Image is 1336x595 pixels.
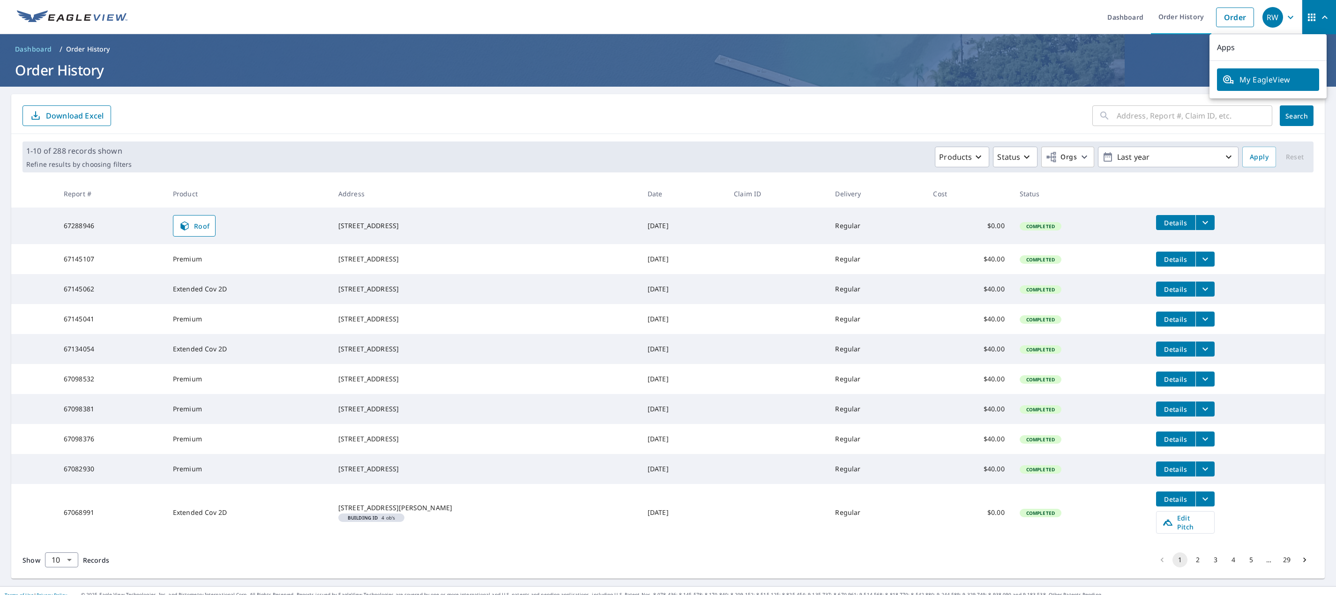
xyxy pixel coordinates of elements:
[828,304,925,334] td: Regular
[1242,147,1276,167] button: Apply
[1156,215,1195,230] button: detailsBtn-67288946
[1244,552,1259,567] button: Go to page 5
[1162,495,1190,504] span: Details
[1021,316,1060,323] span: Completed
[925,394,1012,424] td: $40.00
[1021,346,1060,353] span: Completed
[11,42,1325,57] nav: breadcrumb
[828,454,925,484] td: Regular
[165,424,331,454] td: Premium
[1156,372,1195,387] button: detailsBtn-67098532
[1156,491,1195,506] button: detailsBtn-67068991
[22,105,111,126] button: Download Excel
[1216,7,1254,27] a: Order
[640,334,726,364] td: [DATE]
[17,10,127,24] img: EV Logo
[11,42,56,57] a: Dashboard
[165,304,331,334] td: Premium
[1250,151,1269,163] span: Apply
[1021,436,1060,443] span: Completed
[640,244,726,274] td: [DATE]
[1021,376,1060,383] span: Completed
[1195,215,1215,230] button: filesDropdownBtn-67288946
[828,244,925,274] td: Regular
[56,208,165,244] td: 67288946
[925,304,1012,334] td: $40.00
[1209,34,1327,61] p: Apps
[165,364,331,394] td: Premium
[338,434,633,444] div: [STREET_ADDRESS]
[925,454,1012,484] td: $40.00
[1195,252,1215,267] button: filesDropdownBtn-67145107
[925,180,1012,208] th: Cost
[1195,402,1215,416] button: filesDropdownBtn-67098381
[726,180,828,208] th: Claim ID
[1021,466,1060,473] span: Completed
[640,484,726,541] td: [DATE]
[1162,345,1190,354] span: Details
[1226,552,1241,567] button: Go to page 4
[1172,552,1187,567] button: page 1
[1195,491,1215,506] button: filesDropdownBtn-67068991
[1153,552,1314,567] nav: pagination navigation
[640,454,726,484] td: [DATE]
[1208,552,1223,567] button: Go to page 3
[331,180,640,208] th: Address
[66,45,110,54] p: Order History
[165,274,331,304] td: Extended Cov 2D
[1195,431,1215,446] button: filesDropdownBtn-67098376
[1041,147,1094,167] button: Orgs
[925,334,1012,364] td: $40.00
[56,304,165,334] td: 67145041
[26,160,132,169] p: Refine results by choosing filters
[1190,552,1205,567] button: Go to page 2
[56,484,165,541] td: 67068991
[338,221,633,231] div: [STREET_ADDRESS]
[56,394,165,424] td: 67098381
[1223,74,1314,85] span: My EagleView
[1162,513,1209,531] span: Edit Pitch
[165,454,331,484] td: Premium
[1156,511,1215,534] a: Edit Pitch
[1195,342,1215,357] button: filesDropdownBtn-67134054
[1156,402,1195,416] button: detailsBtn-67098381
[179,220,210,231] span: Roof
[338,404,633,414] div: [STREET_ADDRESS]
[640,424,726,454] td: [DATE]
[1156,252,1195,267] button: detailsBtn-67145107
[1162,375,1190,384] span: Details
[165,180,331,208] th: Product
[1195,312,1215,327] button: filesDropdownBtn-67145041
[46,111,104,121] p: Download Excel
[1162,218,1190,227] span: Details
[1287,112,1306,120] span: Search
[83,556,109,565] span: Records
[173,215,216,237] a: Roof
[640,274,726,304] td: [DATE]
[925,274,1012,304] td: $40.00
[1195,461,1215,476] button: filesDropdownBtn-67082930
[925,424,1012,454] td: $40.00
[828,180,925,208] th: Delivery
[1021,223,1060,230] span: Completed
[1280,105,1314,126] button: Search
[165,334,331,364] td: Extended Cov 2D
[828,394,925,424] td: Regular
[45,552,78,567] div: Show 10 records
[56,424,165,454] td: 67098376
[1195,372,1215,387] button: filesDropdownBtn-67098532
[828,274,925,304] td: Regular
[828,424,925,454] td: Regular
[1156,461,1195,476] button: detailsBtn-67082930
[1162,315,1190,324] span: Details
[165,484,331,541] td: Extended Cov 2D
[348,515,378,520] em: Building ID
[1279,552,1294,567] button: Go to page 29
[925,484,1012,541] td: $0.00
[939,151,972,163] p: Products
[1162,405,1190,414] span: Details
[925,244,1012,274] td: $40.00
[1021,286,1060,293] span: Completed
[1162,255,1190,264] span: Details
[338,374,633,384] div: [STREET_ADDRESS]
